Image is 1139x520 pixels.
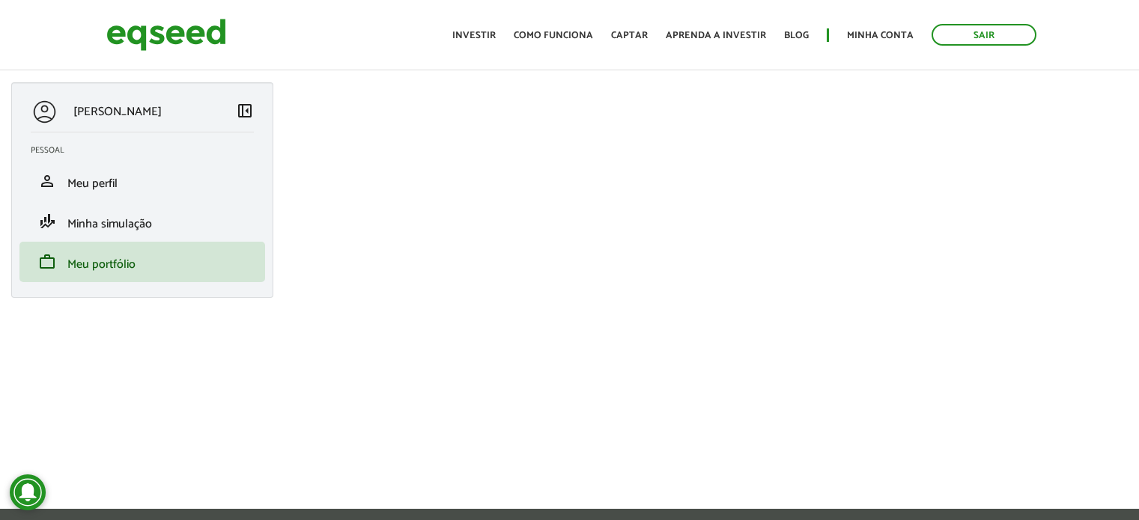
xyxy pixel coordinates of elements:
[31,212,254,230] a: finance_modeMinha simulação
[67,254,136,275] span: Meu portfólio
[67,174,118,194] span: Meu perfil
[106,15,226,55] img: EqSeed
[236,102,254,123] a: Colapsar menu
[847,31,914,40] a: Minha conta
[19,161,265,201] li: Meu perfil
[452,31,496,40] a: Investir
[19,242,265,282] li: Meu portfólio
[611,31,648,40] a: Captar
[19,201,265,242] li: Minha simulação
[38,212,56,230] span: finance_mode
[31,172,254,190] a: personMeu perfil
[236,102,254,120] span: left_panel_close
[784,31,809,40] a: Blog
[31,146,265,155] h2: Pessoal
[514,31,593,40] a: Como funciona
[73,105,162,119] p: [PERSON_NAME]
[38,172,56,190] span: person
[67,214,152,234] span: Minha simulação
[38,253,56,271] span: work
[666,31,766,40] a: Aprenda a investir
[932,24,1036,46] a: Sair
[31,253,254,271] a: workMeu portfólio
